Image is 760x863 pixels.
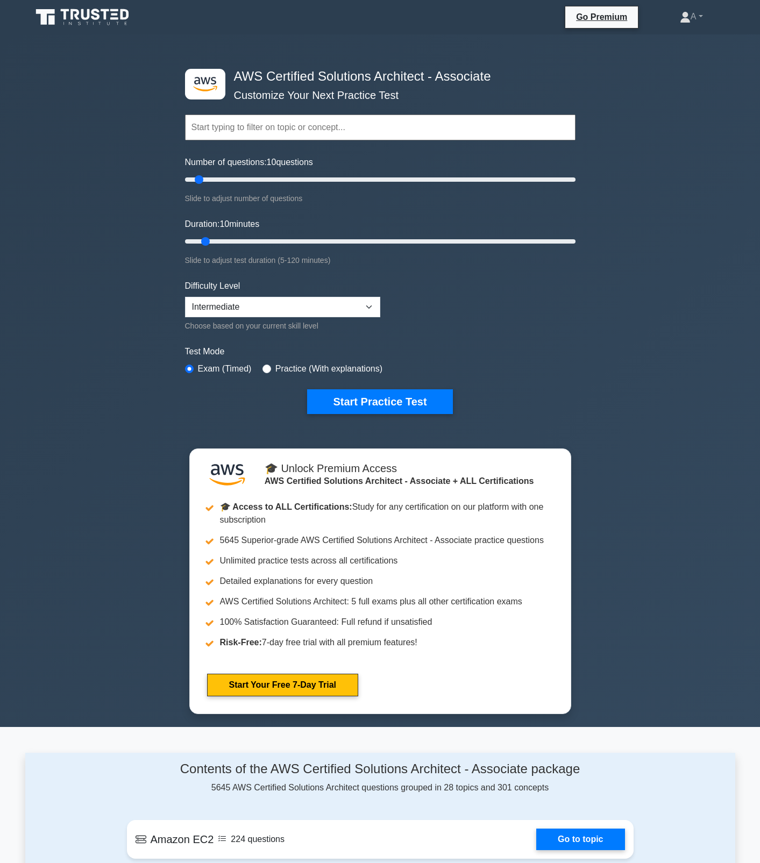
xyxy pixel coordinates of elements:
[230,69,523,84] h4: AWS Certified Solutions Architect - Associate
[185,218,260,231] label: Duration: minutes
[207,674,358,696] a: Start Your Free 7-Day Trial
[185,319,380,332] div: Choose based on your current skill level
[267,158,276,167] span: 10
[307,389,452,414] button: Start Practice Test
[654,6,729,27] a: A
[127,761,634,777] h4: Contents of the AWS Certified Solutions Architect - Associate package
[275,362,382,375] label: Practice (With explanations)
[536,829,624,850] a: Go to topic
[185,115,576,140] input: Start typing to filter on topic or concept...
[185,254,576,267] div: Slide to adjust test duration (5-120 minutes)
[219,219,229,229] span: 10
[185,345,576,358] label: Test Mode
[127,761,634,794] div: 5645 AWS Certified Solutions Architect questions grouped in 28 topics and 301 concepts
[185,156,313,169] label: Number of questions: questions
[570,10,634,24] a: Go Premium
[185,192,576,205] div: Slide to adjust number of questions
[198,362,252,375] label: Exam (Timed)
[185,280,240,293] label: Difficulty Level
